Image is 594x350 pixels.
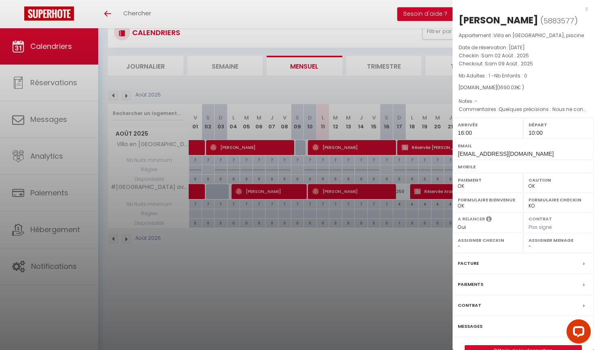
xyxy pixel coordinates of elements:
span: 16:00 [458,130,472,136]
label: Email [458,142,589,150]
p: Notes : [459,97,588,105]
label: Assigner Checkin [458,236,518,244]
label: Facture [458,259,479,268]
label: Contrat [529,216,552,221]
span: ( ) [540,15,578,26]
span: ( € ) [497,84,524,91]
label: Formulaire Checkin [529,196,589,204]
span: - [475,98,478,105]
span: [EMAIL_ADDRESS][DOMAIN_NAME] [458,151,554,157]
label: Arrivée [458,121,518,129]
iframe: LiveChat chat widget [560,316,594,350]
p: Appartement : [459,31,588,40]
label: Mobile [458,163,589,171]
label: Paiements [458,280,483,289]
span: Villa en [GEOGRAPHIC_DATA], piscine [493,32,584,39]
span: Nb Enfants : 0 [494,72,527,79]
label: Contrat [458,301,481,310]
label: Formulaire Bienvenue [458,196,518,204]
span: 10:00 [529,130,543,136]
span: Pas signé [529,224,552,231]
p: Checkout : [459,60,588,68]
div: [DOMAIN_NAME] [459,84,588,92]
label: A relancer [458,216,485,222]
label: Caution [529,176,589,184]
span: 1690.03 [499,84,517,91]
span: [DATE] [509,44,525,51]
label: Messages [458,322,482,331]
div: [PERSON_NAME] [459,14,538,27]
label: Assigner Menage [529,236,589,244]
p: Date de réservation : [459,44,588,52]
label: Départ [529,121,589,129]
p: Checkin : [459,52,588,60]
span: Sam 09 Août . 2025 [485,60,533,67]
p: Commentaires : [459,105,588,113]
label: Paiement [458,176,518,184]
span: Nb Adultes : 1 - [459,72,527,79]
div: x [453,4,588,14]
span: 5883577 [543,16,574,26]
i: Sélectionner OUI si vous souhaiter envoyer les séquences de messages post-checkout [486,216,492,224]
span: Sam 02 Août . 2025 [481,52,529,59]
